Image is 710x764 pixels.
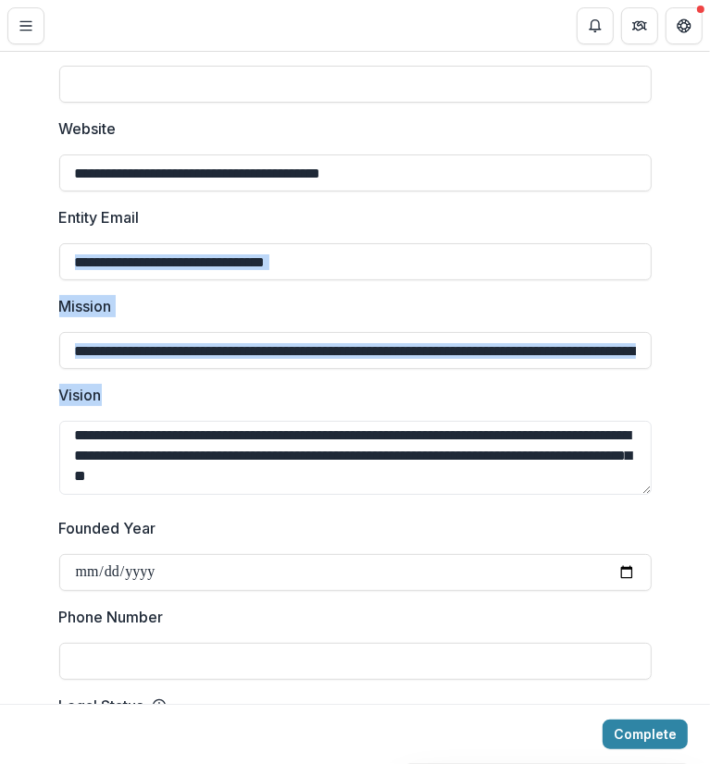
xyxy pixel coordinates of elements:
[59,517,156,539] p: Founded Year
[59,695,144,717] p: Legal Status
[7,7,44,44] button: Toggle Menu
[621,7,658,44] button: Partners
[59,606,164,628] p: Phone Number
[603,720,688,749] button: Complete
[666,7,703,44] button: Get Help
[59,117,117,140] p: Website
[577,7,614,44] button: Notifications
[59,384,102,406] p: Vision
[59,206,140,228] p: Entity Email
[59,295,112,317] p: Mission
